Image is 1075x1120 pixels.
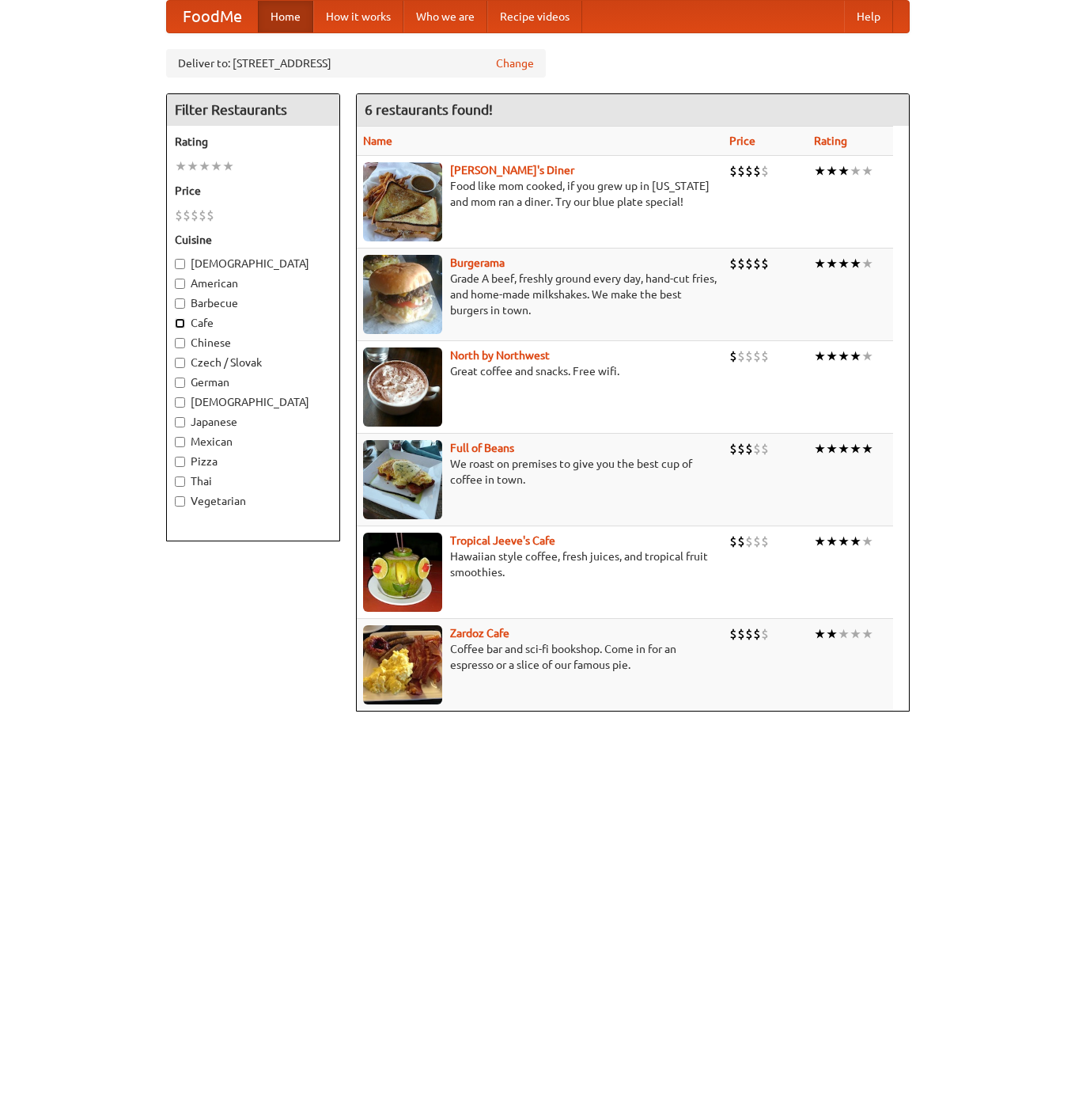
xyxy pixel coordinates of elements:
[363,440,442,519] img: beans.jpg
[258,1,313,32] a: Home
[450,627,509,640] a: Zardoz Cafe
[206,207,214,224] li: $
[814,625,826,643] li: ★
[753,533,761,550] li: $
[814,135,847,147] a: Rating
[729,162,737,180] li: $
[729,440,737,457] li: $
[761,625,769,643] li: $
[450,256,505,269] a: Burgerama
[761,440,769,457] li: $
[175,295,331,311] label: Barbecue
[199,207,206,224] li: $
[850,255,861,272] li: ★
[737,533,745,550] li: $
[753,440,761,457] li: $
[175,279,185,289] input: American
[838,440,850,457] li: ★
[175,476,185,487] input: Thai
[753,162,761,180] li: $
[167,1,258,32] a: FoodMe
[450,164,574,177] a: [PERSON_NAME]'s Diner
[175,374,331,390] label: German
[850,533,861,550] li: ★
[175,259,185,269] input: [DEMOGRAPHIC_DATA]
[175,355,331,370] label: Czech / Slovak
[175,315,331,331] label: Cafe
[187,158,199,175] li: ★
[814,347,826,365] li: ★
[363,178,717,210] p: Food like mom cooked, if you grew up in [US_STATE] and mom ran a diner. Try our blue plate special!
[729,135,755,147] a: Price
[175,207,183,224] li: $
[861,162,873,180] li: ★
[745,347,753,365] li: $
[850,440,861,457] li: ★
[745,533,753,550] li: $
[737,255,745,272] li: $
[737,440,745,457] li: $
[175,493,331,509] label: Vegetarian
[729,255,737,272] li: $
[363,641,717,673] p: Coffee bar and sci-fi bookshop. Come in for an espresso or a slice of our famous pie.
[737,162,745,180] li: $
[761,347,769,365] li: $
[363,625,442,704] img: zardoz.jpg
[737,347,745,365] li: $
[838,625,850,643] li: ★
[450,534,555,547] a: Tropical Jeeve's Cafe
[826,625,838,643] li: ★
[450,349,550,362] b: North by Northwest
[838,162,850,180] li: ★
[363,456,717,488] p: We roast on premises to give you the best cup of coffee in town.
[814,255,826,272] li: ★
[861,347,873,365] li: ★
[175,434,331,450] label: Mexican
[450,442,514,454] a: Full of Beans
[175,335,331,351] label: Chinese
[363,271,717,318] p: Grade A beef, freshly ground every day, hand-cut fries, and home-made milkshakes. We make the bes...
[753,347,761,365] li: $
[175,338,185,348] input: Chinese
[175,378,185,388] input: German
[861,533,873,550] li: ★
[838,347,850,365] li: ★
[838,533,850,550] li: ★
[753,625,761,643] li: $
[745,625,753,643] li: $
[175,394,331,410] label: [DEMOGRAPHIC_DATA]
[222,158,234,175] li: ★
[745,255,753,272] li: $
[167,94,339,126] h4: Filter Restaurants
[753,255,761,272] li: $
[814,440,826,457] li: ★
[363,162,442,241] img: sallys.jpg
[175,454,331,469] label: Pizza
[838,255,850,272] li: ★
[175,414,331,430] label: Japanese
[861,440,873,457] li: ★
[175,158,187,175] li: ★
[175,318,185,328] input: Cafe
[814,533,826,550] li: ★
[761,255,769,272] li: $
[363,347,442,427] img: north.jpg
[826,255,838,272] li: ★
[729,625,737,643] li: $
[175,437,185,447] input: Mexican
[175,457,185,467] input: Pizza
[363,363,717,379] p: Great coffee and snacks. Free wifi.
[850,347,861,365] li: ★
[175,275,331,291] label: American
[850,625,861,643] li: ★
[814,162,826,180] li: ★
[183,207,191,224] li: $
[826,162,838,180] li: ★
[861,255,873,272] li: ★
[487,1,582,32] a: Recipe videos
